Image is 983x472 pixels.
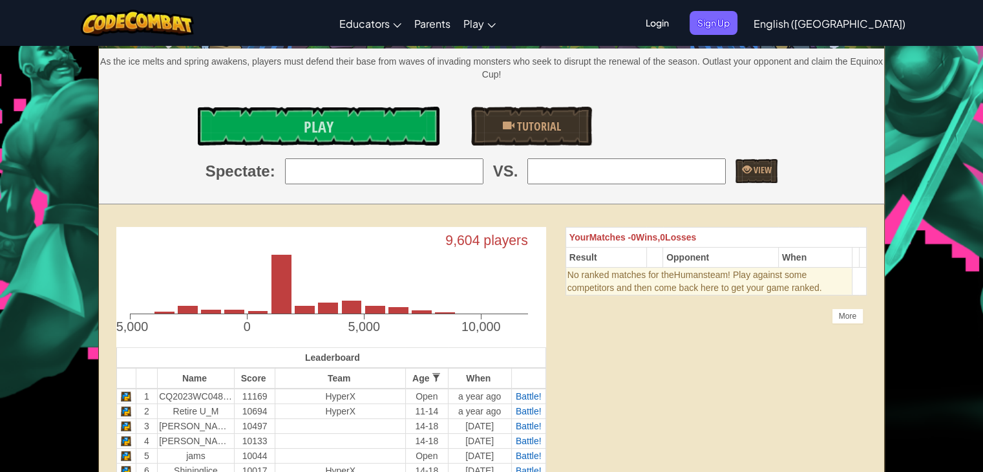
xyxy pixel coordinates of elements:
span: Your [569,232,589,242]
td: [DATE] [448,434,511,449]
td: [PERSON_NAME] [158,419,235,434]
th: 0 0 [565,228,866,248]
span: : [270,160,275,182]
a: Battle! [516,436,542,446]
text: 9,604 players [445,233,527,248]
span: Tutorial [514,118,561,134]
text: 10,000 [461,319,501,334]
th: Score [234,368,275,389]
img: CodeCombat logo [81,10,194,36]
td: 10497 [234,419,275,434]
th: When [778,248,852,268]
button: Sign Up [690,11,737,35]
td: HyperX [275,389,405,404]
span: Wins, [636,232,660,242]
td: 1 [136,389,158,404]
td: 3 [136,419,158,434]
th: Result [565,248,646,268]
td: 5 [136,449,158,464]
td: 10044 [234,449,275,464]
td: jams [158,449,235,464]
text: -5,000 [112,319,148,334]
span: Educators [339,17,390,30]
td: Open [405,389,448,404]
p: As the ice melts and spring awakens, players must defend their base from waves of invading monste... [99,55,884,81]
th: Name [158,368,235,389]
text: 0 [244,319,251,334]
td: 2 [136,404,158,419]
td: 10694 [234,404,275,419]
th: When [448,368,511,389]
td: 14-18 [405,419,448,434]
td: [PERSON_NAME]芪 [158,434,235,449]
a: Educators [333,6,408,41]
td: 11-14 [405,404,448,419]
td: 14-18 [405,434,448,449]
td: HyperX [275,404,405,419]
td: CQ2023WC048(yang) [158,389,235,404]
td: Open [405,449,448,464]
a: Battle! [516,406,542,416]
span: Play [463,17,484,30]
th: Team [275,368,405,389]
button: Login [638,11,677,35]
span: No ranked matches for the [567,270,674,280]
span: VS. [493,160,518,182]
div: More [832,308,863,324]
th: Opponent [663,248,779,268]
a: Tutorial [471,107,592,145]
span: Play [304,116,333,137]
a: Play [457,6,502,41]
td: [DATE] [448,419,511,434]
span: View [751,164,771,176]
a: Battle! [516,421,542,431]
span: Matches - [589,232,631,242]
td: 10133 [234,434,275,449]
td: Retire U_M [158,404,235,419]
td: a year ago [448,404,511,419]
span: Spectate [206,160,270,182]
a: Battle! [516,391,542,402]
span: Losses [665,232,696,242]
td: 4 [136,434,158,449]
td: a year ago [448,389,511,404]
text: 5,000 [348,319,380,334]
td: [DATE] [448,449,511,464]
td: 11169 [234,389,275,404]
td: Humans [565,268,852,295]
span: English ([GEOGRAPHIC_DATA]) [754,17,905,30]
span: Leaderboard [305,352,360,363]
a: Battle! [516,451,542,461]
th: Age [405,368,448,389]
a: English ([GEOGRAPHIC_DATA]) [747,6,912,41]
a: Parents [408,6,457,41]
